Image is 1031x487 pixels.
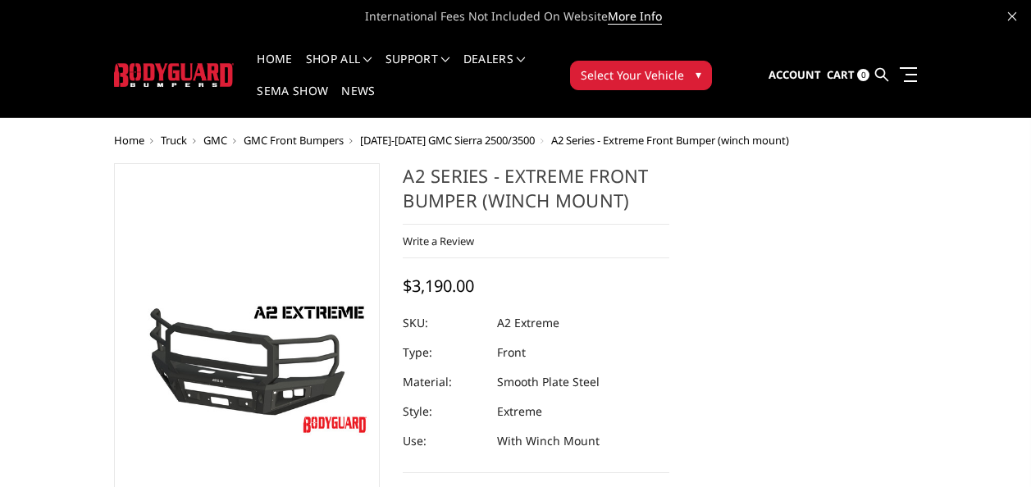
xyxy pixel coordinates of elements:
[551,133,789,148] span: A2 Series - Extreme Front Bumper (winch mount)
[360,133,535,148] a: [DATE]-[DATE] GMC Sierra 2500/3500
[244,133,344,148] a: GMC Front Bumpers
[608,8,662,25] a: More Info
[306,53,372,85] a: shop all
[497,397,542,426] dd: Extreme
[497,308,559,338] dd: A2 Extreme
[403,338,485,367] dt: Type:
[827,67,855,82] span: Cart
[257,85,328,117] a: SEMA Show
[114,133,144,148] a: Home
[497,426,600,456] dd: With Winch Mount
[463,53,526,85] a: Dealers
[827,53,869,98] a: Cart 0
[203,133,227,148] a: GMC
[257,53,292,85] a: Home
[341,85,375,117] a: News
[161,133,187,148] a: Truck
[769,53,821,98] a: Account
[403,275,474,297] span: $3,190.00
[385,53,450,85] a: Support
[696,66,701,83] span: ▾
[114,63,235,87] img: BODYGUARD BUMPERS
[403,234,474,248] a: Write a Review
[857,69,869,81] span: 0
[769,67,821,82] span: Account
[497,338,526,367] dd: Front
[497,367,600,397] dd: Smooth Plate Steel
[570,61,712,90] button: Select Your Vehicle
[581,66,684,84] span: Select Your Vehicle
[403,367,485,397] dt: Material:
[403,397,485,426] dt: Style:
[403,163,669,225] h1: A2 Series - Extreme Front Bumper (winch mount)
[403,426,485,456] dt: Use:
[403,308,485,338] dt: SKU:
